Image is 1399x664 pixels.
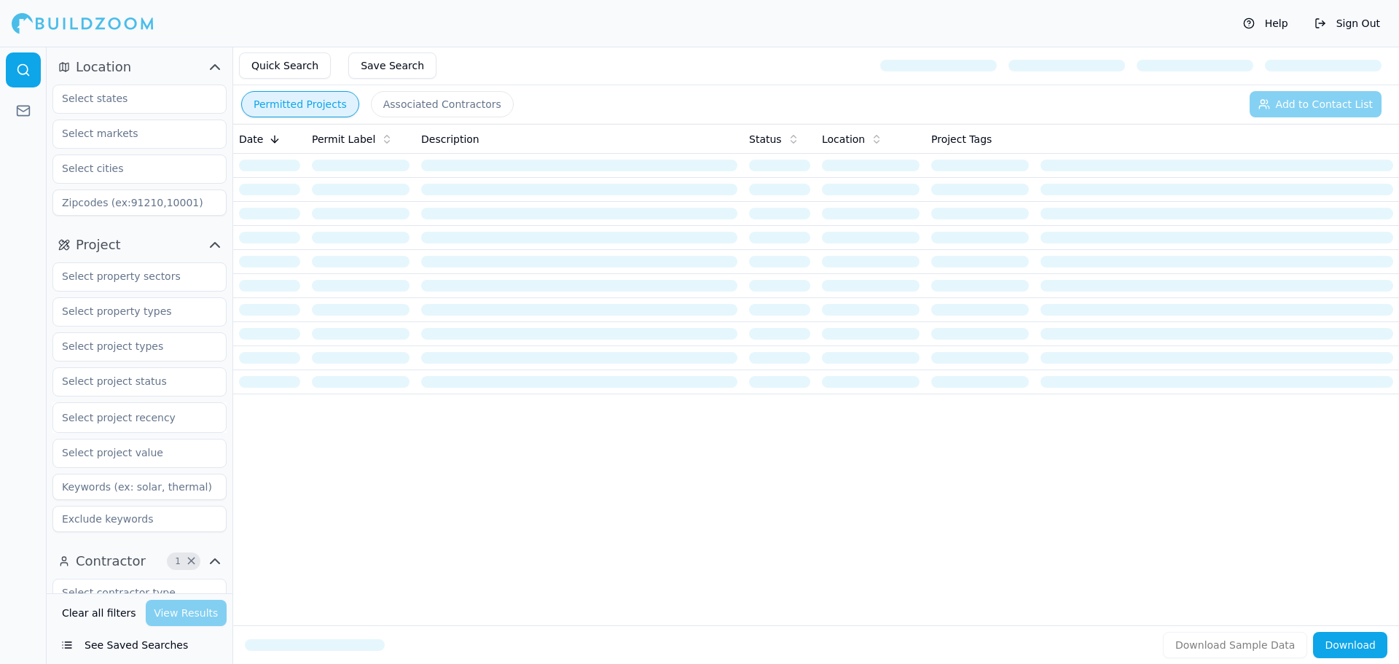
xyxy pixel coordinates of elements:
[931,132,992,147] span: Project Tags
[53,85,208,112] input: Select states
[52,506,227,532] input: Exclude keywords
[348,52,436,79] button: Save Search
[76,235,121,255] span: Project
[371,91,514,117] button: Associated Contractors
[822,132,865,147] span: Location
[53,298,208,324] input: Select property types
[241,91,359,117] button: Permitted Projects
[53,155,208,181] input: Select cities
[53,368,208,394] input: Select project status
[52,474,227,500] input: Keywords (ex: solar, thermal)
[76,57,131,77] span: Location
[186,558,197,565] span: Clear Contractor filters
[1236,12,1296,35] button: Help
[76,551,146,571] span: Contractor
[312,132,375,147] span: Permit Label
[239,52,331,79] button: Quick Search
[52,632,227,658] button: See Saved Searches
[52,190,227,216] input: Zipcodes (ex:91210,10001)
[58,600,140,626] button: Clear all filters
[1313,632,1387,658] button: Download
[421,132,479,147] span: Description
[52,55,227,79] button: Location
[171,554,185,569] span: 1
[53,579,208,606] input: Select contractor type
[1307,12,1387,35] button: Sign Out
[53,120,208,147] input: Select markets
[749,132,782,147] span: Status
[53,440,208,466] input: Select project value
[53,333,208,359] input: Select project types
[239,132,263,147] span: Date
[52,550,227,573] button: Contractor1Clear Contractor filters
[53,263,208,289] input: Select property sectors
[52,233,227,257] button: Project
